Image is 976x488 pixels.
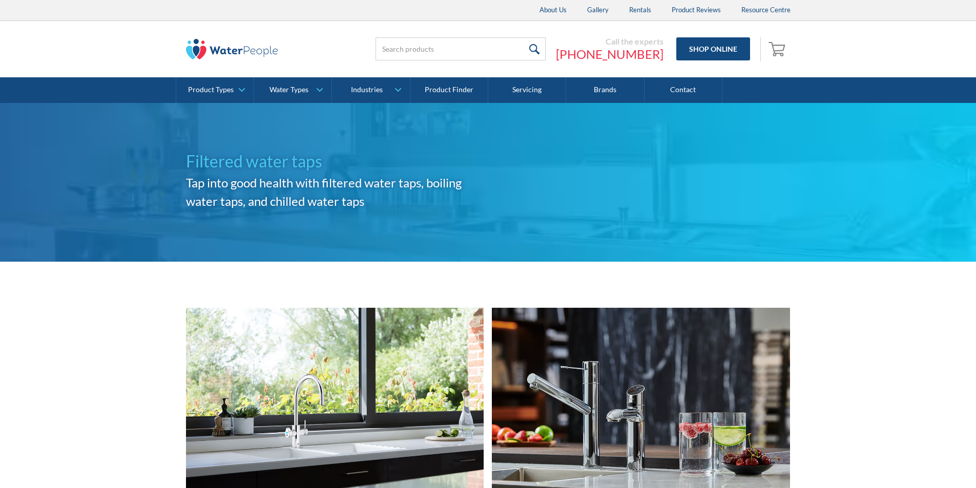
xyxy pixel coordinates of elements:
div: Call the experts [556,36,663,47]
a: Open empty cart [766,37,791,61]
h2: Tap into good health with filtered water taps, boiling water taps, and chilled water taps [186,174,488,210]
div: Water Types [269,86,308,94]
a: Product Types [176,77,254,103]
input: Search products [376,37,546,60]
div: Industries [351,86,383,94]
a: Product Finder [410,77,488,103]
a: Shop Online [676,37,750,60]
a: Brands [566,77,644,103]
a: Industries [332,77,409,103]
img: The Water People [186,39,278,59]
a: Contact [645,77,722,103]
h1: Filtered water taps [186,149,488,174]
a: Water Types [254,77,331,103]
a: [PHONE_NUMBER] [556,47,663,62]
a: Servicing [488,77,566,103]
div: Product Types [188,86,234,94]
img: shopping cart [769,40,788,57]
